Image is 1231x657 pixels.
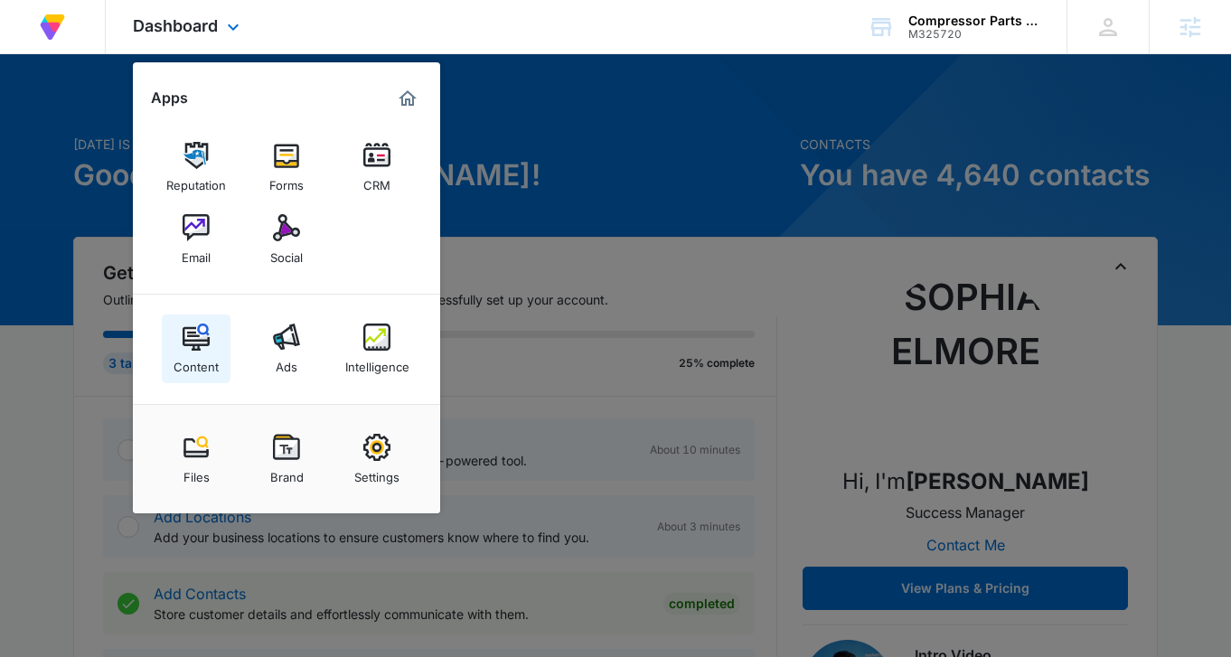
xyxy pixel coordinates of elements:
div: Keywords by Traffic [200,107,305,118]
div: account id [908,28,1040,41]
img: tab_keywords_by_traffic_grey.svg [180,105,194,119]
a: Brand [252,425,321,493]
img: website_grey.svg [29,47,43,61]
a: Ads [252,314,321,383]
div: Forms [269,169,304,192]
div: Social [270,241,303,265]
div: Reputation [166,169,226,192]
div: Intelligence [345,351,409,374]
div: Settings [354,461,399,484]
span: Dashboard [133,16,218,35]
a: Settings [343,425,411,493]
img: tab_domain_overview_orange.svg [49,105,63,119]
div: Domain: [DOMAIN_NAME] [47,47,199,61]
div: v 4.0.25 [51,29,89,43]
a: Marketing 360® Dashboard [393,84,422,113]
div: Brand [270,461,304,484]
img: logo_orange.svg [29,29,43,43]
div: Files [183,461,210,484]
div: Content [174,351,219,374]
a: Forms [252,133,321,202]
h2: Apps [151,89,188,107]
div: Email [182,241,211,265]
a: Content [162,314,230,383]
div: CRM [363,169,390,192]
div: account name [908,14,1040,28]
img: Volusion [36,11,69,43]
a: CRM [343,133,411,202]
a: Files [162,425,230,493]
div: Ads [276,351,297,374]
div: Domain Overview [69,107,162,118]
a: Reputation [162,133,230,202]
a: Email [162,205,230,274]
a: Intelligence [343,314,411,383]
a: Social [252,205,321,274]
